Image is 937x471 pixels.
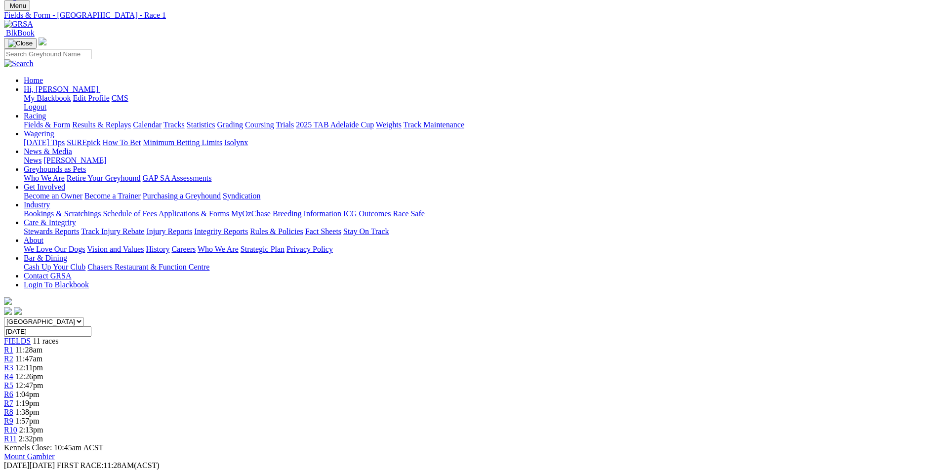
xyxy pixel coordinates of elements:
[24,254,67,262] a: Bar & Dining
[273,209,341,218] a: Breeding Information
[146,227,192,235] a: Injury Reports
[24,280,89,289] a: Login To Blackbook
[24,138,933,147] div: Wagering
[24,76,43,84] a: Home
[4,408,13,416] a: R8
[43,156,106,164] a: [PERSON_NAME]
[4,443,103,452] span: Kennels Close: 10:45am ACST
[24,192,82,200] a: Become an Owner
[24,120,933,129] div: Racing
[4,452,55,461] a: Mount Gambier
[19,434,43,443] span: 2:32pm
[24,165,86,173] a: Greyhounds as Pets
[19,426,43,434] span: 2:13pm
[15,399,40,407] span: 1:19pm
[4,399,13,407] a: R7
[24,183,65,191] a: Get Involved
[163,120,185,129] a: Tracks
[4,461,30,470] span: [DATE]
[4,297,12,305] img: logo-grsa-white.png
[87,263,209,271] a: Chasers Restaurant & Function Centre
[143,192,221,200] a: Purchasing a Greyhound
[15,346,42,354] span: 11:28am
[24,156,933,165] div: News & Media
[198,245,239,253] a: Who We Are
[84,192,141,200] a: Become a Trainer
[343,209,391,218] a: ICG Outcomes
[376,120,402,129] a: Weights
[171,245,196,253] a: Careers
[4,38,37,49] button: Toggle navigation
[4,0,30,11] button: Toggle navigation
[4,434,17,443] a: R11
[143,174,212,182] a: GAP SA Assessments
[8,39,33,47] img: Close
[24,227,79,235] a: Stewards Reports
[343,227,389,235] a: Stay On Track
[24,245,85,253] a: We Love Our Dogs
[217,120,243,129] a: Grading
[4,20,33,29] img: GRSA
[24,147,72,156] a: News & Media
[4,307,12,315] img: facebook.svg
[24,209,933,218] div: Industry
[24,112,46,120] a: Racing
[4,363,13,372] a: R3
[231,209,271,218] a: MyOzChase
[224,138,248,147] a: Isolynx
[24,272,71,280] a: Contact GRSA
[24,85,98,93] span: Hi, [PERSON_NAME]
[24,245,933,254] div: About
[24,174,65,182] a: Who We Are
[103,138,141,147] a: How To Bet
[33,337,58,345] span: 11 races
[15,381,43,390] span: 12:47pm
[39,38,46,45] img: logo-grsa-white.png
[4,417,13,425] span: R9
[57,461,103,470] span: FIRST RACE:
[24,94,933,112] div: Hi, [PERSON_NAME]
[4,426,17,434] span: R10
[24,138,65,147] a: [DATE] Tips
[4,326,91,337] input: Select date
[24,263,933,272] div: Bar & Dining
[276,120,294,129] a: Trials
[103,209,157,218] a: Schedule of Fees
[393,209,424,218] a: Race Safe
[81,227,144,235] a: Track Injury Rebate
[112,94,128,102] a: CMS
[10,2,26,9] span: Menu
[404,120,464,129] a: Track Maintenance
[57,461,160,470] span: 11:28AM(ACST)
[67,174,141,182] a: Retire Your Greyhound
[15,354,42,363] span: 11:47am
[4,29,35,37] a: BlkBook
[286,245,333,253] a: Privacy Policy
[24,174,933,183] div: Greyhounds as Pets
[24,94,71,102] a: My Blackbook
[15,363,43,372] span: 12:11pm
[4,346,13,354] a: R1
[146,245,169,253] a: History
[133,120,162,129] a: Calendar
[159,209,229,218] a: Applications & Forms
[24,192,933,200] div: Get Involved
[4,381,13,390] a: R5
[24,200,50,209] a: Industry
[245,120,274,129] a: Coursing
[24,236,43,244] a: About
[15,408,40,416] span: 1:38pm
[14,307,22,315] img: twitter.svg
[73,94,110,102] a: Edit Profile
[24,263,85,271] a: Cash Up Your Club
[24,209,101,218] a: Bookings & Scratchings
[24,85,100,93] a: Hi, [PERSON_NAME]
[4,11,933,20] a: Fields & Form - [GEOGRAPHIC_DATA] - Race 1
[4,337,31,345] a: FIELDS
[24,218,76,227] a: Care & Integrity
